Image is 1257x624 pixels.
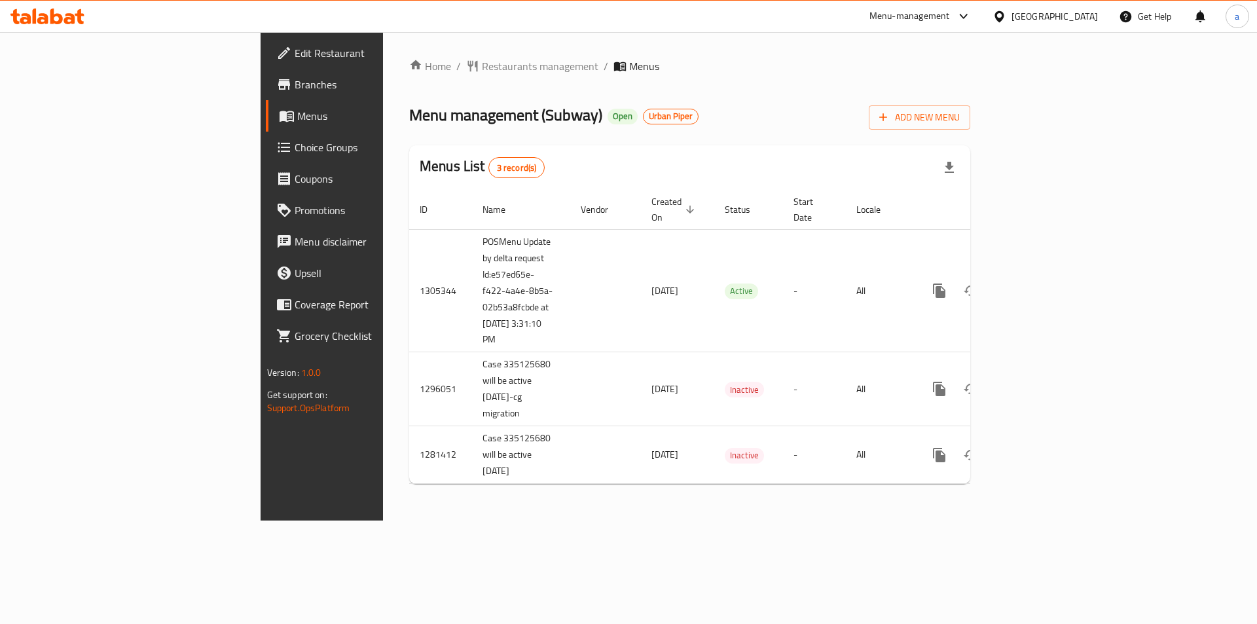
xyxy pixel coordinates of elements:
h2: Menus List [420,156,545,178]
a: Choice Groups [266,132,471,163]
li: / [604,58,608,74]
a: Grocery Checklist [266,320,471,352]
a: Edit Restaurant [266,37,471,69]
td: All [846,352,913,426]
span: Get support on: [267,386,327,403]
span: Menus [629,58,659,74]
span: Created On [651,194,699,225]
div: Export file [934,152,965,183]
button: more [924,373,955,405]
span: Branches [295,77,460,92]
td: Case 335125680 will be active [DATE] [472,426,570,484]
span: Choice Groups [295,139,460,155]
span: Coupons [295,171,460,187]
table: enhanced table [409,190,1060,485]
span: Inactive [725,448,764,463]
span: Version: [267,364,299,381]
span: Name [483,202,522,217]
span: Status [725,202,767,217]
span: Active [725,284,758,299]
td: POSMenu Update by delta request Id:e57ed65e-f422-4a4e-8b5a-02b53a8fcbde at [DATE] 3:31:10 PM [472,229,570,352]
button: Change Status [955,439,987,471]
div: [GEOGRAPHIC_DATA] [1011,9,1098,24]
span: Upsell [295,265,460,281]
span: Locale [856,202,898,217]
td: - [783,352,846,426]
span: Add New Menu [879,109,960,126]
a: Upsell [266,257,471,289]
span: Vendor [581,202,625,217]
a: Coupons [266,163,471,194]
button: Add New Menu [869,105,970,130]
th: Actions [913,190,1060,230]
span: Restaurants management [482,58,598,74]
span: [DATE] [651,282,678,299]
span: Open [608,111,638,122]
a: Menu disclaimer [266,226,471,257]
span: Start Date [793,194,830,225]
span: Menu management ( Subway ) [409,100,602,130]
span: Promotions [295,202,460,218]
a: Branches [266,69,471,100]
td: - [783,426,846,484]
span: a [1235,9,1239,24]
span: Inactive [725,382,764,397]
span: ID [420,202,445,217]
a: Support.OpsPlatform [267,399,350,416]
span: 1.0.0 [301,364,321,381]
button: Change Status [955,275,987,306]
div: Menu-management [869,9,950,24]
a: Coverage Report [266,289,471,320]
span: [DATE] [651,446,678,463]
span: 3 record(s) [489,162,545,174]
a: Menus [266,100,471,132]
button: Change Status [955,373,987,405]
div: Open [608,109,638,124]
span: Edit Restaurant [295,45,460,61]
div: Inactive [725,448,764,464]
a: Restaurants management [466,58,598,74]
div: Total records count [488,157,545,178]
span: Urban Piper [644,111,698,122]
nav: breadcrumb [409,58,970,74]
td: All [846,229,913,352]
span: [DATE] [651,380,678,397]
a: Promotions [266,194,471,226]
td: All [846,426,913,484]
button: more [924,275,955,306]
span: Menus [297,108,460,124]
button: more [924,439,955,471]
span: Grocery Checklist [295,328,460,344]
td: Case 335125680 will be active [DATE]-cg migration [472,352,570,426]
td: - [783,229,846,352]
span: Menu disclaimer [295,234,460,249]
span: Coverage Report [295,297,460,312]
